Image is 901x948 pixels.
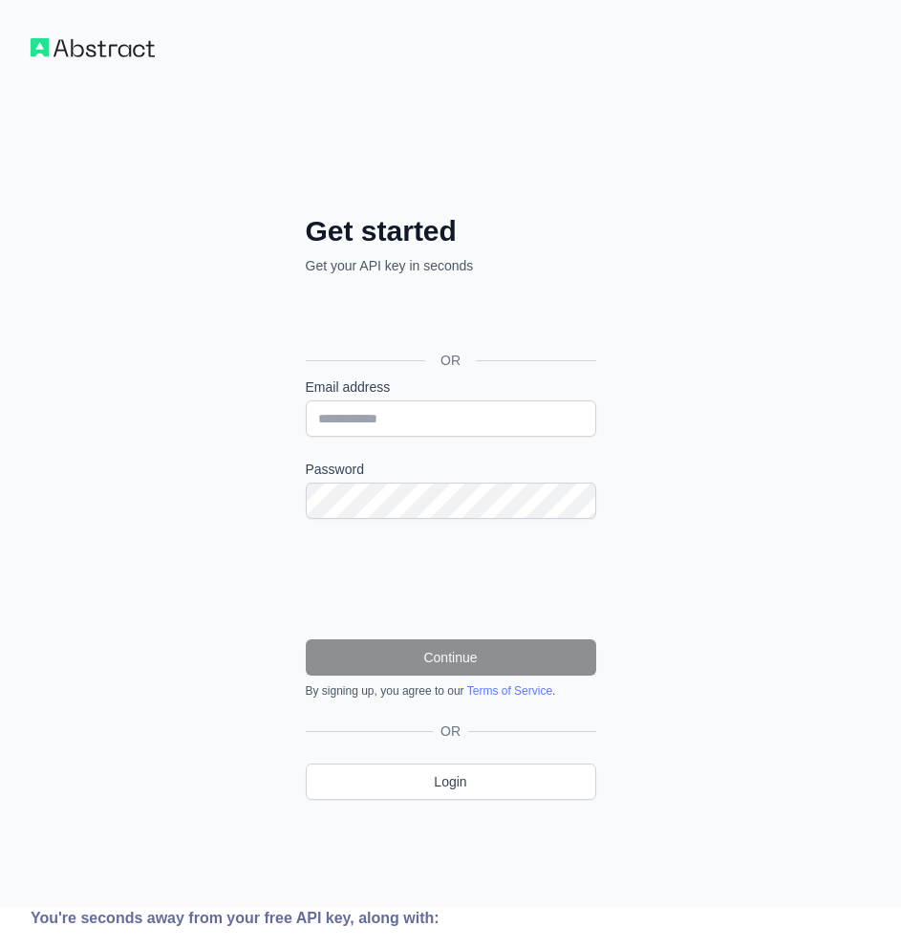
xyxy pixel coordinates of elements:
iframe: reCAPTCHA [306,542,596,616]
a: Terms of Service [467,684,552,698]
p: Get your API key in seconds [306,256,596,275]
div: By signing up, you agree to our . [306,683,596,699]
label: Password [306,460,596,479]
span: OR [425,351,476,370]
label: Email address [306,377,596,397]
div: You're seconds away from your free API key, along with: [31,907,617,930]
span: OR [433,722,468,741]
h2: Get started [306,214,596,248]
img: Workflow [31,38,155,57]
a: Login [306,764,596,800]
iframe: Sign in with Google Button [296,296,602,338]
button: Continue [306,639,596,676]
